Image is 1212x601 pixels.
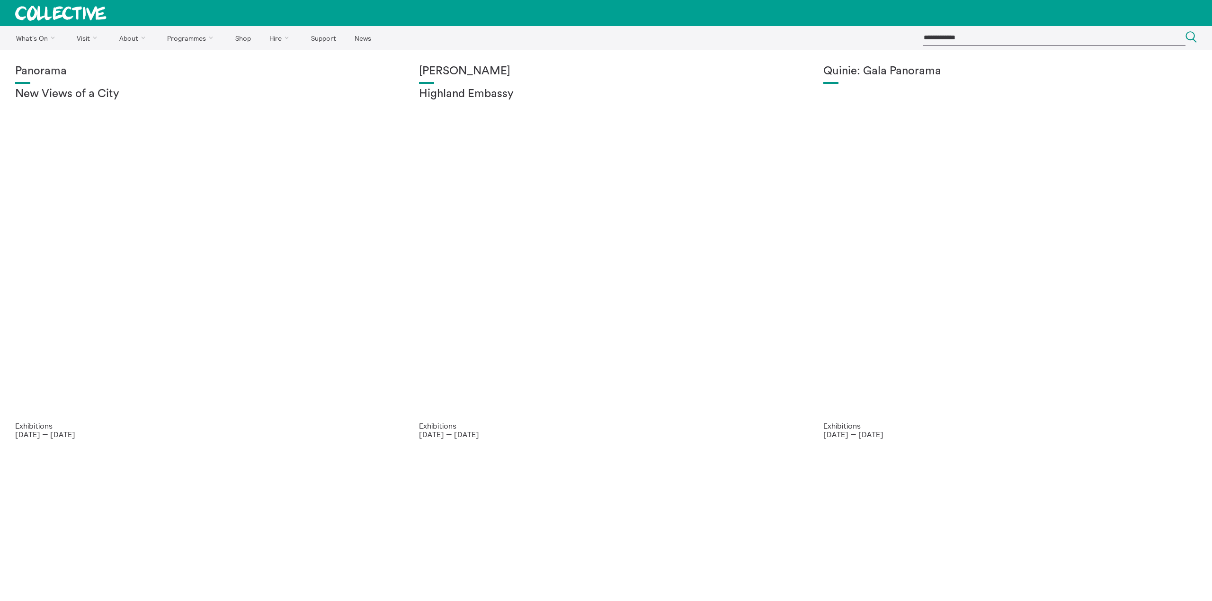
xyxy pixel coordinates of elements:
[808,50,1212,454] a: Josie Vallely Quinie: Gala Panorama Exhibitions [DATE] — [DATE]
[15,430,389,439] p: [DATE] — [DATE]
[15,88,389,101] h2: New Views of a City
[159,26,225,50] a: Programmes
[15,65,389,78] h1: Panorama
[419,430,793,439] p: [DATE] — [DATE]
[419,65,793,78] h1: [PERSON_NAME]
[823,430,1197,439] p: [DATE] — [DATE]
[346,26,379,50] a: News
[227,26,259,50] a: Shop
[15,422,389,430] p: Exhibitions
[419,422,793,430] p: Exhibitions
[8,26,67,50] a: What's On
[823,422,1197,430] p: Exhibitions
[69,26,109,50] a: Visit
[111,26,157,50] a: About
[303,26,344,50] a: Support
[419,88,793,101] h2: Highland Embassy
[823,65,1197,78] h1: Quinie: Gala Panorama
[261,26,301,50] a: Hire
[404,50,808,454] a: Solar wheels 17 [PERSON_NAME] Highland Embassy Exhibitions [DATE] — [DATE]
